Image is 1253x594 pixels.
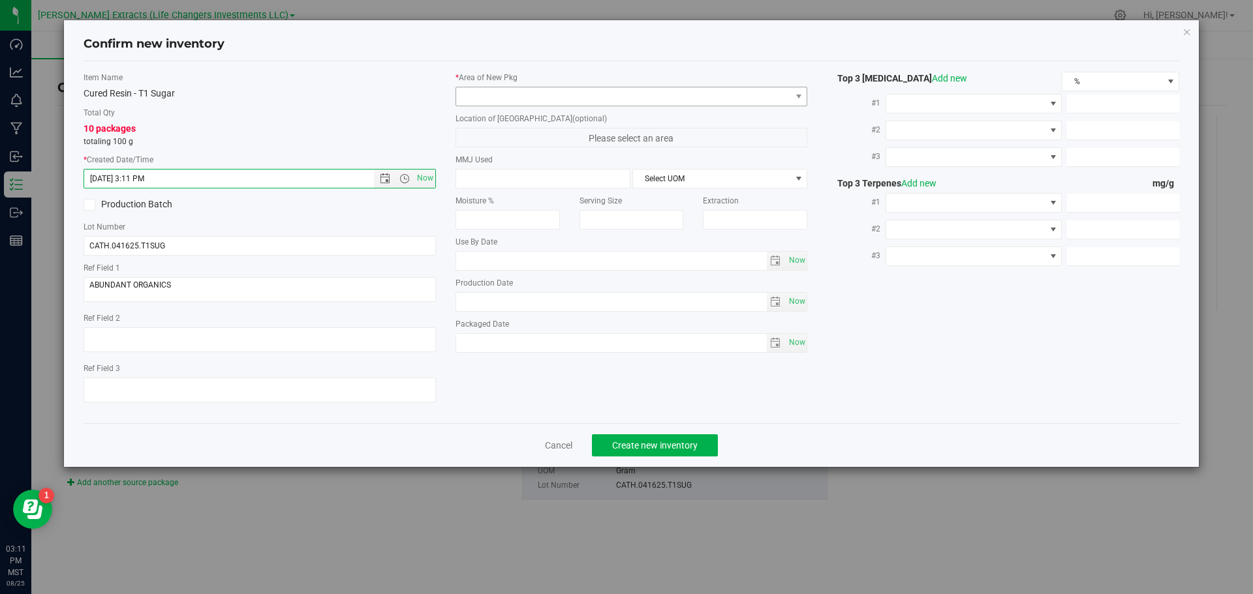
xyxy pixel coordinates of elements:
[767,293,786,311] span: select
[456,128,808,147] span: Please select an area
[886,246,1062,266] span: NO DATA FOUND
[827,145,886,168] label: #3
[84,198,250,211] label: Production Batch
[84,312,436,324] label: Ref Field 2
[84,136,436,147] p: totaling 100 g
[456,236,808,248] label: Use By Date
[932,73,967,83] a: Add new
[84,363,436,374] label: Ref Field 3
[886,121,1062,140] span: NO DATA FOUND
[572,114,607,123] span: (optional)
[456,154,808,166] label: MMJ Used
[456,195,560,207] label: Moisture %
[785,334,807,352] span: select
[84,72,436,83] label: Item Name
[886,193,1062,213] span: NO DATA FOUND
[374,173,396,184] span: Open the date view
[767,252,786,270] span: select
[827,118,886,141] label: #2
[456,113,808,125] label: Location of [GEOGRAPHIC_DATA]
[827,217,886,241] label: #2
[456,277,808,289] label: Production Date
[786,251,808,270] span: Set Current date
[827,73,967,83] span: Top 3 [MEDICAL_DATA]
[1152,178,1179,188] span: mg/g
[13,490,52,529] iframe: Resource center
[703,195,807,207] label: Extraction
[393,173,415,184] span: Open the time view
[886,94,1062,113] span: NO DATA FOUND
[84,87,436,100] div: Cured Resin - T1 Sugar
[786,292,808,311] span: Set Current date
[886,220,1062,239] span: NO DATA FOUND
[785,252,807,270] span: select
[545,439,572,452] a: Cancel
[827,91,886,115] label: #1
[580,195,684,207] label: Serving Size
[785,293,807,311] span: select
[39,488,54,503] iframe: Resource center unread badge
[633,170,790,188] span: Select UOM
[84,123,136,134] span: 10 packages
[827,178,936,188] span: Top 3 Terpenes
[827,190,886,214] label: #1
[886,147,1062,167] span: NO DATA FOUND
[84,221,436,233] label: Lot Number
[1062,72,1162,91] span: %
[786,333,808,352] span: Set Current date
[612,440,698,451] span: Create new inventory
[414,169,436,188] span: Set Current date
[767,334,786,352] span: select
[84,107,436,119] label: Total Qty
[84,154,436,166] label: Created Date/Time
[84,262,436,274] label: Ref Field 1
[456,72,808,83] label: Area of New Pkg
[827,244,886,267] label: #3
[456,318,808,330] label: Packaged Date
[84,36,224,53] h4: Confirm new inventory
[592,434,718,456] button: Create new inventory
[901,178,936,188] a: Add new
